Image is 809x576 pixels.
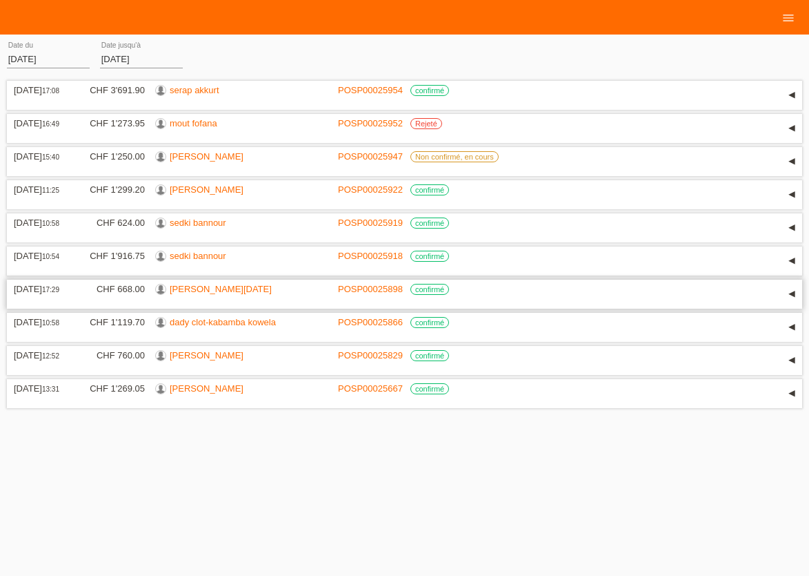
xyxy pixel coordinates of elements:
[42,153,59,161] span: 15:40
[42,286,59,294] span: 17:29
[42,385,59,393] span: 13:31
[781,118,802,139] div: étendre/coller
[410,151,499,162] label: Non confirmé, en cours
[781,317,802,338] div: étendre/coller
[79,251,145,261] div: CHF 1'916.75
[170,317,276,327] a: dady clot-kabamba kowela
[79,151,145,162] div: CHF 1'250.00
[42,352,59,360] span: 12:52
[781,11,795,25] i: menu
[338,251,403,261] a: POSP00025918
[410,383,449,394] label: confirmé
[14,118,69,128] div: [DATE]
[781,251,802,271] div: étendre/coller
[79,85,145,95] div: CHF 3'691.90
[79,350,145,361] div: CHF 760.00
[170,184,243,195] a: [PERSON_NAME]
[14,284,69,294] div: [DATE]
[79,218,145,228] div: CHF 624.00
[410,284,449,295] label: confirmé
[170,284,272,294] a: [PERSON_NAME][DATE]
[781,383,802,404] div: étendre/coller
[14,317,69,327] div: [DATE]
[14,85,69,95] div: [DATE]
[338,284,403,294] a: POSP00025898
[410,85,449,96] label: confirmé
[338,317,403,327] a: POSP00025866
[42,87,59,95] span: 17:08
[338,350,403,361] a: POSP00025829
[338,151,403,162] a: POSP00025947
[42,319,59,327] span: 10:58
[338,85,403,95] a: POSP00025954
[338,383,403,394] a: POSP00025667
[338,218,403,228] a: POSP00025919
[775,13,802,21] a: menu
[410,350,449,361] label: confirmé
[79,383,145,394] div: CHF 1'269.05
[79,284,145,294] div: CHF 668.00
[14,251,69,261] div: [DATE]
[170,251,226,261] a: sedki bannour
[338,184,403,195] a: POSP00025922
[42,120,59,128] span: 16:49
[14,218,69,228] div: [DATE]
[170,218,226,228] a: sedki bannour
[781,184,802,205] div: étendre/coller
[14,184,69,195] div: [DATE]
[79,184,145,195] div: CHF 1'299.20
[170,350,243,361] a: [PERSON_NAME]
[410,184,449,195] label: confirmé
[781,284,802,305] div: étendre/coller
[79,118,145,128] div: CHF 1'273.95
[410,218,449,229] label: confirmé
[338,118,403,128] a: POSP00025952
[410,118,442,129] label: Rejeté
[79,317,145,327] div: CHF 1'119.70
[42,253,59,260] span: 10:54
[410,317,449,328] label: confirmé
[14,350,69,361] div: [DATE]
[170,383,243,394] a: [PERSON_NAME]
[781,218,802,238] div: étendre/coller
[170,151,243,162] a: [PERSON_NAME]
[781,151,802,172] div: étendre/coller
[14,151,69,162] div: [DATE]
[42,220,59,227] span: 10:58
[170,118,217,128] a: mout fofana
[42,186,59,194] span: 11:25
[170,85,219,95] a: serap akkurt
[410,251,449,262] label: confirmé
[14,383,69,394] div: [DATE]
[781,350,802,371] div: étendre/coller
[781,85,802,106] div: étendre/coller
